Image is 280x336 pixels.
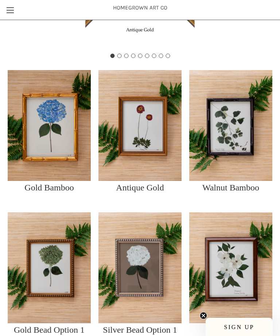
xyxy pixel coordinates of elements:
button: Go to slide 7 [152,54,156,58]
button: Go to slide 1 [110,54,114,58]
button: Go to slide 6 [145,54,149,58]
button: Go to slide 5 [138,54,142,58]
button: Go to slide 3 [124,54,128,58]
button: Go to slide 8 [159,54,163,58]
p: Gold Bamboo [24,181,74,194]
span: SIGN UP [224,324,254,330]
button: Go to slide 4 [131,54,135,58]
div: SIGN UPClose teaser [206,318,273,336]
button: Close teaser [200,312,207,319]
button: Go to slide 9 [166,54,170,58]
p: Antique Gold [116,181,164,194]
span: Toggle menu [7,10,14,11]
p: Walnut Bamboo [202,181,259,194]
button: Go to slide 2 [117,54,121,58]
